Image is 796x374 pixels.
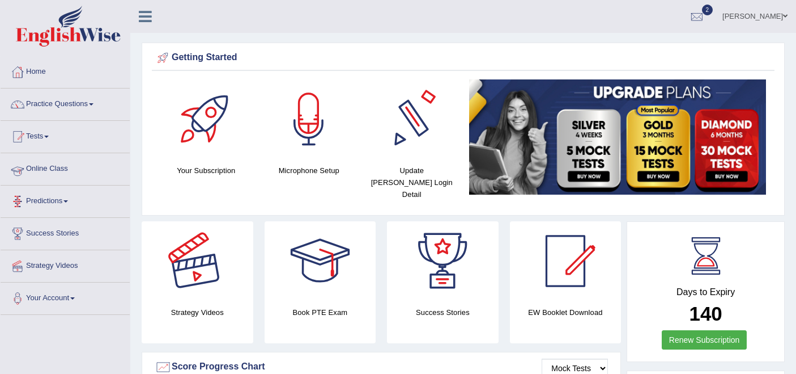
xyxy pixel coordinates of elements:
[662,330,747,350] a: Renew Subscription
[1,218,130,246] a: Success Stories
[1,121,130,149] a: Tests
[1,186,130,214] a: Predictions
[1,56,130,85] a: Home
[160,165,252,177] h4: Your Subscription
[1,283,130,311] a: Your Account
[689,302,722,325] b: 140
[1,250,130,279] a: Strategy Videos
[1,153,130,182] a: Online Class
[265,306,376,318] h4: Book PTE Exam
[263,165,355,177] h4: Microphone Setup
[366,165,458,200] h4: Update [PERSON_NAME] Login Detail
[510,306,622,318] h4: EW Booklet Download
[387,306,499,318] h4: Success Stories
[1,89,130,117] a: Practice Questions
[702,5,713,15] span: 2
[469,79,767,195] img: small5.jpg
[155,49,772,66] div: Getting Started
[142,306,253,318] h4: Strategy Videos
[640,287,772,297] h4: Days to Expiry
